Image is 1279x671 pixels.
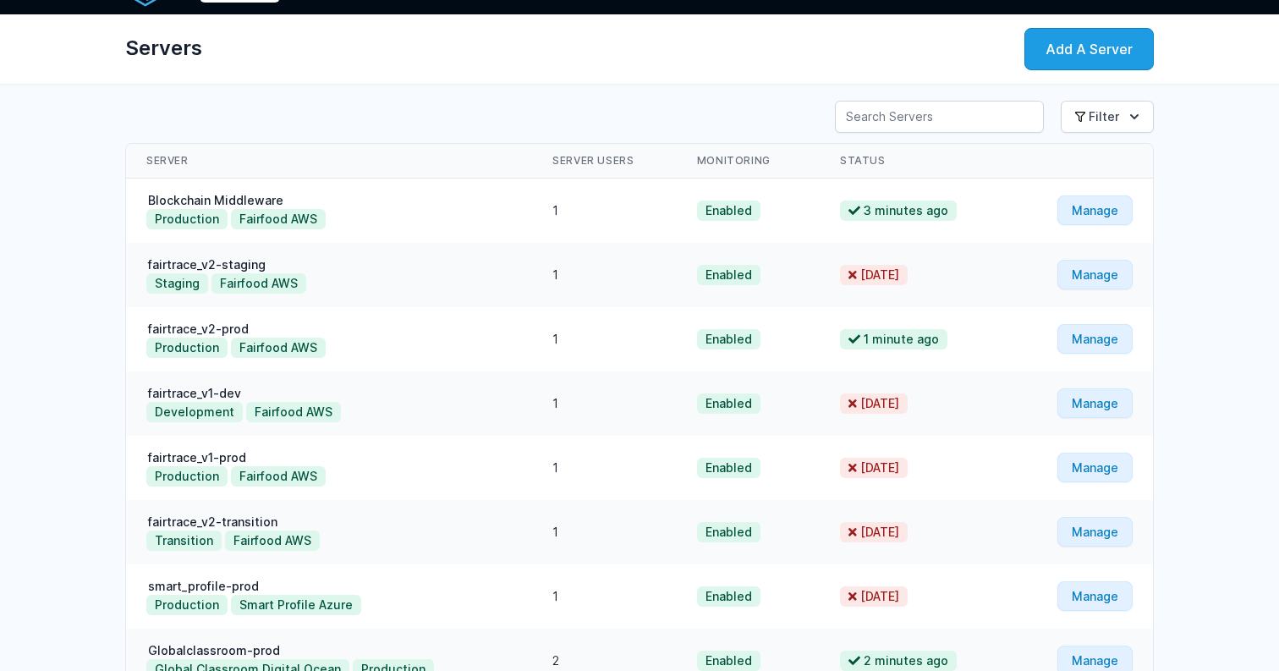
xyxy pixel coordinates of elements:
th: Status [820,144,1016,179]
span: Enabled [697,201,760,221]
input: Search Servers [835,101,1044,133]
th: Server [126,144,532,179]
a: Manage [1057,324,1133,354]
button: Staging [146,273,208,294]
a: fairtrace_v2-prod [146,322,250,336]
a: Manage [1057,517,1133,547]
a: Blockchain Middleware [146,193,285,207]
span: Enabled [697,329,760,349]
button: Fairfood AWS [231,209,326,229]
button: Fairfood AWS [231,466,326,487]
th: Monitoring [677,144,820,179]
button: Fairfood AWS [225,531,320,551]
td: 1 [532,371,677,436]
a: fairtrace_v1-prod [146,450,248,465]
a: fairtrace_v2-staging [146,257,267,272]
button: Production [146,338,228,358]
td: 1 [532,243,677,307]
span: [DATE] [840,458,908,478]
a: Manage [1057,388,1133,418]
span: [DATE] [840,522,908,542]
button: Production [146,595,228,615]
span: Enabled [697,522,760,542]
button: Production [146,209,228,229]
a: fairtrace_v2-transition [146,514,279,529]
span: [DATE] [840,586,908,607]
td: 1 [532,179,677,244]
a: Add A Server [1024,28,1154,70]
span: 3 minutes ago [840,201,957,221]
a: Manage [1057,195,1133,225]
a: Manage [1057,453,1133,482]
td: 1 [532,500,677,564]
span: [DATE] [840,265,908,285]
button: Fairfood AWS [231,338,326,358]
button: Smart Profile Azure [231,595,361,615]
a: fairtrace_v1-dev [146,386,243,400]
span: [DATE] [840,393,908,414]
td: 1 [532,307,677,371]
span: 1 minute ago [840,329,947,349]
span: 2 minutes ago [840,651,957,671]
button: Fairfood AWS [246,402,341,422]
button: Development [146,402,243,422]
td: 1 [532,564,677,629]
td: 1 [532,436,677,500]
span: Enabled [697,586,760,607]
span: Enabled [697,393,760,414]
h1: Servers [125,28,202,69]
button: Transition [146,531,222,551]
span: Enabled [697,265,760,285]
a: smart_profile-prod [146,579,261,593]
a: Globalclassroom-prod [146,643,282,657]
span: Enabled [697,458,760,478]
button: Production [146,466,228,487]
th: Server Users [532,144,677,179]
button: Filter [1061,101,1154,133]
a: Manage [1057,581,1133,611]
button: Fairfood AWS [211,273,306,294]
a: Manage [1057,260,1133,289]
span: Enabled [697,651,760,671]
